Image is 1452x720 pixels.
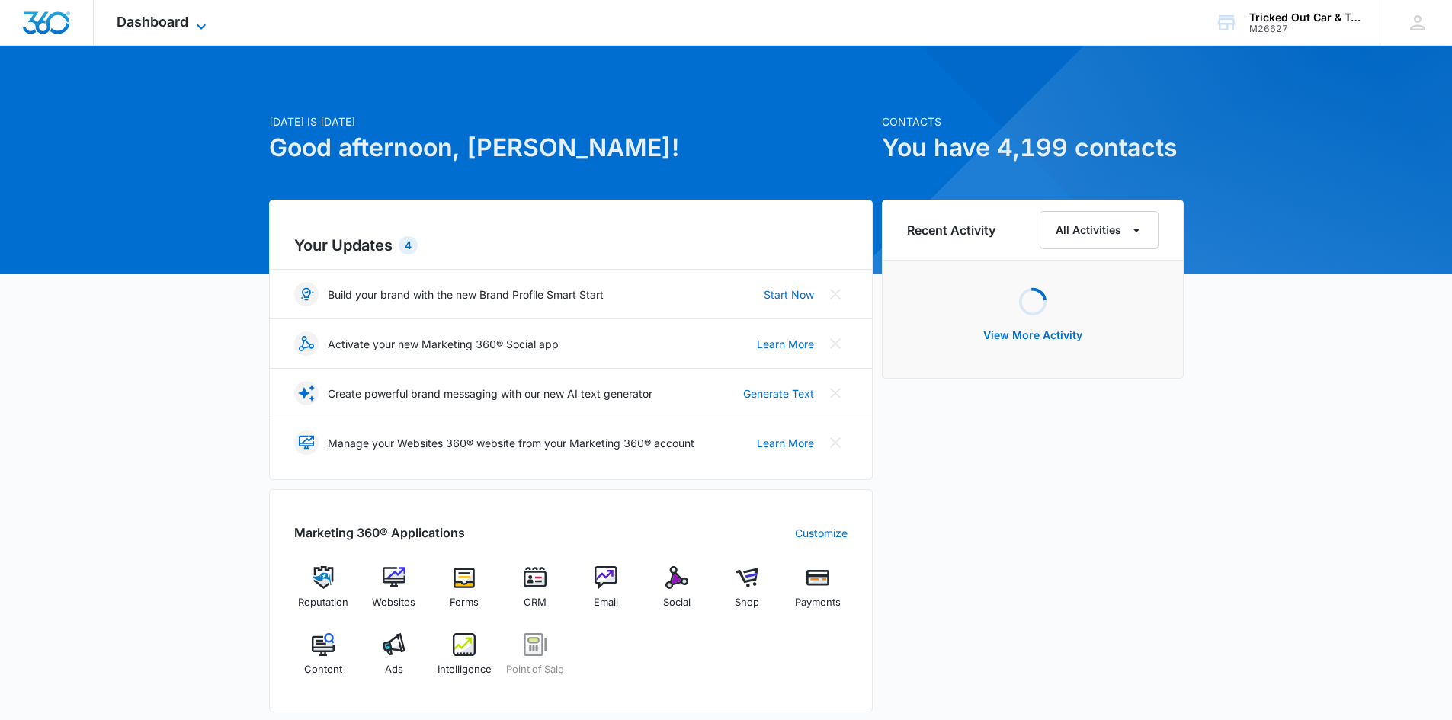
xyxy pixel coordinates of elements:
[294,234,848,257] h2: Your Updates
[795,525,848,541] a: Customize
[882,114,1184,130] p: Contacts
[823,430,848,455] button: Close
[269,114,873,130] p: [DATE] is [DATE]
[764,286,814,302] a: Start Now
[298,595,348,610] span: Reputation
[823,282,848,306] button: Close
[364,566,423,621] a: Websites
[789,566,848,621] a: Payments
[735,595,759,610] span: Shop
[882,130,1184,166] h1: You have 4,199 contacts
[372,595,415,610] span: Websites
[647,566,706,621] a: Social
[1249,24,1361,34] div: account id
[294,566,353,621] a: Reputation
[364,633,423,688] a: Ads
[1040,211,1159,249] button: All Activities
[743,386,814,402] a: Generate Text
[385,662,403,677] span: Ads
[435,633,494,688] a: Intelligence
[823,381,848,405] button: Close
[524,595,547,610] span: CRM
[823,331,848,356] button: Close
[1249,11,1361,24] div: account name
[907,221,995,239] h6: Recent Activity
[435,566,494,621] a: Forms
[795,595,841,610] span: Payments
[328,336,559,352] p: Activate your new Marketing 360® Social app
[304,662,342,677] span: Content
[328,435,694,451] p: Manage your Websites 360® website from your Marketing 360® account
[718,566,777,621] a: Shop
[328,286,604,302] p: Build your brand with the new Brand Profile Smart Start
[506,662,564,677] span: Point of Sale
[294,633,353,688] a: Content
[968,317,1098,354] button: View More Activity
[294,523,465,542] h2: Marketing 360® Applications
[269,130,873,166] h1: Good afternoon, [PERSON_NAME]!
[450,595,479,610] span: Forms
[757,336,814,352] a: Learn More
[757,435,814,451] a: Learn More
[506,566,565,621] a: CRM
[594,595,618,610] span: Email
[117,14,188,30] span: Dashboard
[663,595,691,610] span: Social
[438,662,492,677] span: Intelligence
[328,386,652,402] p: Create powerful brand messaging with our new AI text generator
[577,566,636,621] a: Email
[399,236,418,254] div: 4
[506,633,565,688] a: Point of Sale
